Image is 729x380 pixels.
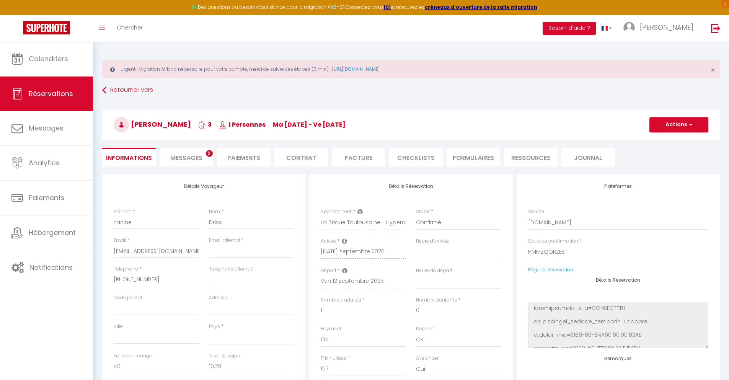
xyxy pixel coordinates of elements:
[528,266,573,273] a: Page de réservation
[528,277,708,283] h4: Détails Réservation
[321,238,336,245] label: Arrivée
[273,120,346,129] span: ma [DATE] - ve [DATE]
[649,117,708,132] button: Actions
[416,267,452,274] label: Heure de départ
[332,66,380,72] a: [URL][DOMAIN_NAME]
[416,355,439,362] label: A relancer
[217,148,271,166] li: Paiements
[618,15,703,42] a: ... [PERSON_NAME]
[29,89,73,98] span: Réservations
[561,148,615,166] li: Journal
[389,148,443,166] li: CHECKLISTS
[321,325,341,333] label: Payment
[6,3,29,26] button: Ouvrir le widget de chat LiveChat
[111,15,149,42] a: Chercher
[528,208,544,215] label: Source
[114,352,152,360] label: Frais de ménage
[209,237,243,244] label: Email alternatif
[209,352,242,360] label: Taxe de séjour
[209,208,220,215] label: Nom
[543,22,596,35] button: Besoin d'aide ?
[29,123,64,133] span: Messages
[209,294,227,302] label: Adresse
[321,355,346,362] label: Prix nuitées
[23,21,70,34] img: Super Booking
[219,120,266,129] span: 1 Personnes
[416,297,457,304] label: Nombre d'enfants
[321,267,336,274] label: Départ
[206,150,213,157] span: 2
[711,65,715,75] span: ×
[29,228,76,237] span: Hébergement
[528,238,578,245] label: Code de confirmation
[504,148,558,166] li: Ressources
[114,208,132,215] label: Prénom
[29,193,65,202] span: Paiements
[416,325,434,333] label: Deposit
[274,148,328,166] li: Contrat
[416,208,430,215] label: Statut
[117,23,143,31] span: Chercher
[102,148,156,166] li: Informations
[321,184,501,189] h4: Détails Réservation
[209,266,255,273] label: Téléphone alternatif
[425,4,537,10] a: créneaux d'ouverture de la salle migration
[528,356,708,361] h4: Remarques
[170,153,202,162] span: Messages
[640,23,693,32] span: [PERSON_NAME]
[209,323,220,330] label: Pays
[29,158,60,168] span: Analytics
[528,184,708,189] h4: Plateformes
[114,323,123,330] label: Ville
[102,83,720,97] a: Retourner vers
[321,297,361,304] label: Nombre d'adultes
[114,119,191,129] span: [PERSON_NAME]
[332,148,385,166] li: Facture
[711,23,721,33] img: logout
[711,67,715,73] button: Close
[416,238,449,245] label: Heure d'arrivée
[114,294,142,302] label: Code postal
[384,4,391,10] a: ICI
[198,120,212,129] span: 3
[623,22,635,33] img: ...
[29,263,73,272] span: Notifications
[321,208,352,215] label: Appartement
[114,237,126,244] label: Email
[29,54,68,64] span: Calendriers
[447,148,500,166] li: FORMULAIRES
[114,184,294,189] h4: Détails Voyageur
[102,60,720,78] div: Urgent : Migration Airbnb nécessaire pour votre compte, merci de suivre ces étapes (5 min) -
[114,266,138,273] label: Téléphone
